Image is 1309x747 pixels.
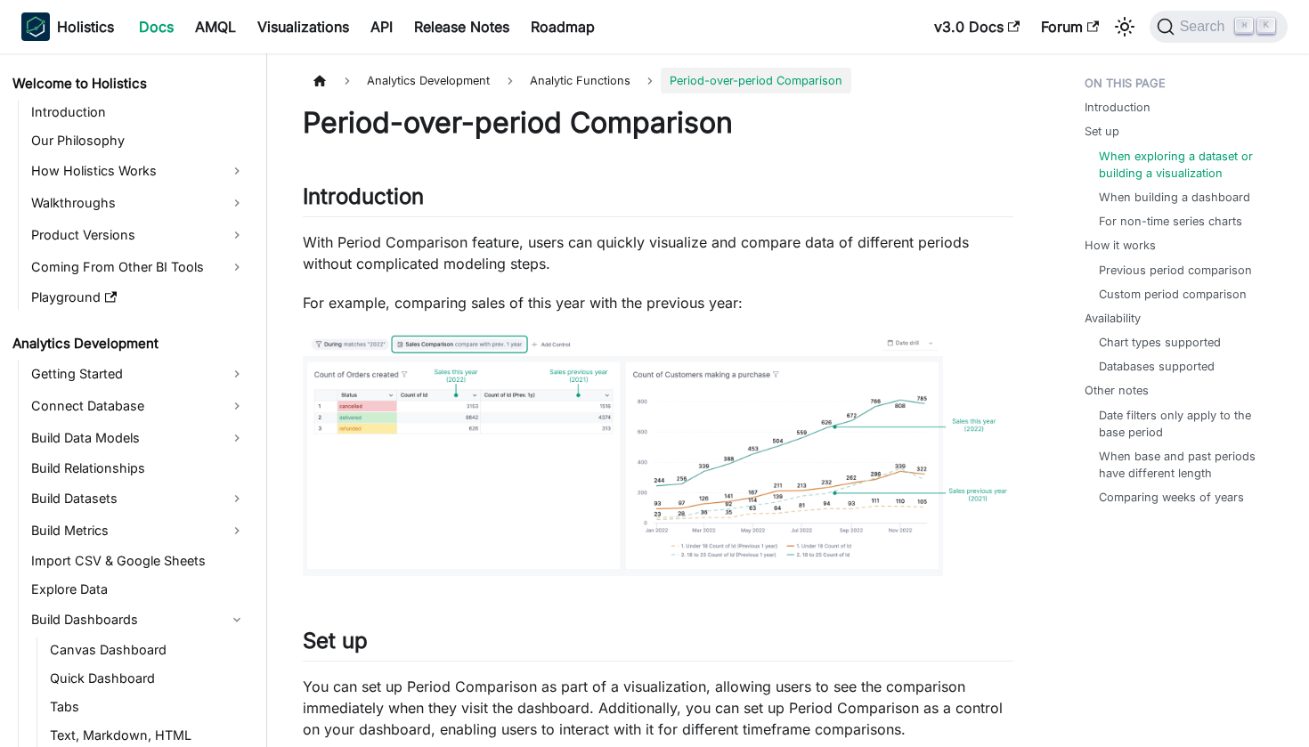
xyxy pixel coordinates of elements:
[45,666,251,691] a: Quick Dashboard
[26,253,251,281] a: Coming From Other BI Tools
[26,157,251,185] a: How Holistics Works
[1235,18,1253,34] kbd: ⌘
[1099,334,1221,351] a: Chart types supported
[1099,489,1244,506] a: Comparing weeks of years
[303,676,1013,740] p: You can set up Period Comparison as part of a visualization, allowing users to see the comparison...
[303,183,1013,217] h2: Introduction
[303,231,1013,274] p: With Period Comparison feature, users can quickly visualize and compare data of different periods...
[1110,12,1139,41] button: Switch between dark and light mode (currently light mode)
[21,12,50,41] img: Holistics
[1085,123,1119,140] a: Set up
[303,68,1013,93] nav: Breadcrumbs
[661,68,851,93] span: Period-over-period Comparison
[45,637,251,662] a: Canvas Dashboard
[7,331,251,356] a: Analytics Development
[303,105,1013,141] h1: Period-over-period Comparison
[521,68,639,93] span: Analytic Functions
[26,221,251,249] a: Product Versions
[1099,148,1274,182] a: When exploring a dataset or building a visualization
[1099,448,1274,482] a: When base and past periods have different length
[26,484,251,513] a: Build Datasets
[1099,213,1242,230] a: For non-time series charts
[26,577,251,602] a: Explore Data
[1085,237,1156,254] a: How it works
[1150,11,1288,43] button: Search (Command+K)
[26,128,251,153] a: Our Philosophy
[520,12,606,41] a: Roadmap
[1085,99,1150,116] a: Introduction
[7,71,251,96] a: Welcome to Holistics
[26,548,251,573] a: Import CSV & Google Sheets
[403,12,520,41] a: Release Notes
[57,16,114,37] b: Holistics
[26,189,251,217] a: Walkthroughs
[128,12,184,41] a: Docs
[1099,358,1215,375] a: Databases supported
[303,292,1013,313] p: For example, comparing sales of this year with the previous year:
[26,456,251,481] a: Build Relationships
[26,516,251,545] a: Build Metrics
[45,694,251,719] a: Tabs
[26,100,251,125] a: Introduction
[1175,19,1236,35] span: Search
[26,392,251,420] a: Connect Database
[184,12,247,41] a: AMQL
[247,12,360,41] a: Visualizations
[1099,262,1252,279] a: Previous period comparison
[1030,12,1110,41] a: Forum
[923,12,1030,41] a: v3.0 Docs
[1085,310,1141,327] a: Availability
[303,628,1013,662] h2: Set up
[1099,407,1274,441] a: Date filters only apply to the base period
[26,424,251,452] a: Build Data Models
[1099,189,1250,206] a: When building a dashboard
[26,605,251,634] a: Build Dashboards
[26,360,251,388] a: Getting Started
[1099,286,1247,303] a: Custom period comparison
[26,285,251,310] a: Playground
[1085,382,1149,399] a: Other notes
[21,12,114,41] a: HolisticsHolistics
[1257,18,1275,34] kbd: K
[358,68,499,93] span: Analytics Development
[360,12,403,41] a: API
[303,68,337,93] a: Home page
